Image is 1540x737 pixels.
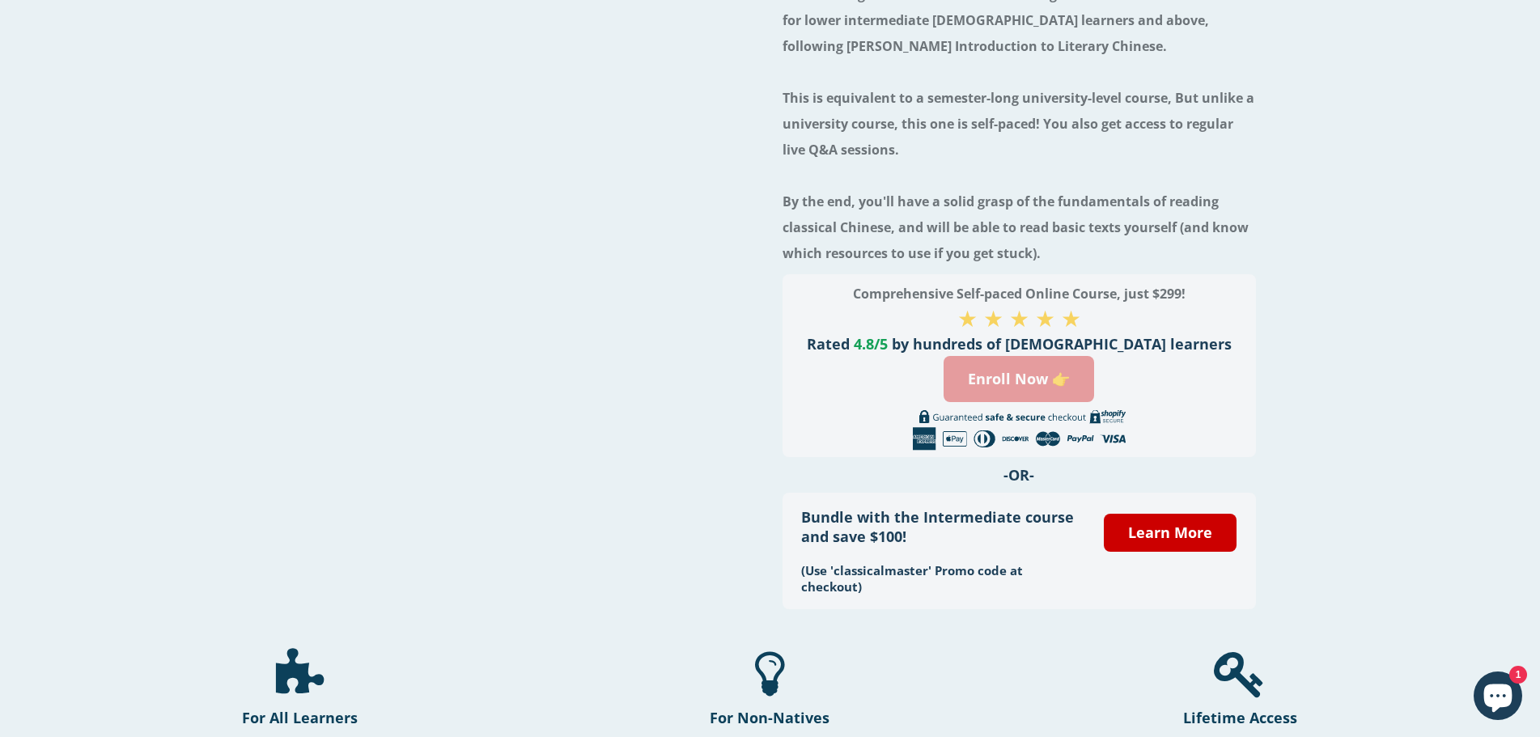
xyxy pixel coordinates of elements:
[1214,648,1266,700] div: Rocket
[783,465,1256,485] h3: -OR-
[1017,708,1463,727] h4: Lifetime Access
[77,708,523,727] h4: For All Learners
[547,708,993,727] h4: For Non-Natives
[944,356,1094,402] a: Enroll Now 👉
[892,334,1232,354] span: by hundreds of [DEMOGRAPHIC_DATA] learners
[801,281,1237,307] h3: Comprehensive Self-paced Online Course, just $299!
[801,562,1080,595] h3: (Use 'classicalmaster' Promo code at checkout)
[957,303,1081,333] span: ★ ★ ★ ★ ★
[801,507,1080,546] h3: Bundle with the Intermediate course and save $100!
[1469,671,1527,724] inbox-online-store-chat: Shopify online store chat
[276,648,324,700] div: Rocket
[854,334,888,354] span: 4.8/5
[1104,514,1237,552] a: Learn More
[755,648,785,700] div: Rocket
[807,334,850,354] span: Rated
